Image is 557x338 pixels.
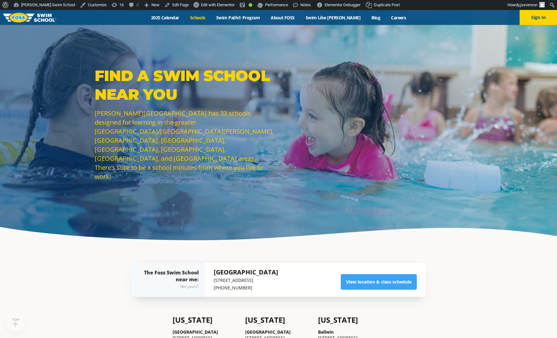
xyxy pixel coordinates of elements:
div: Not yours? [144,283,199,290]
span: Edit with Elementor [201,2,235,7]
img: FOSS Swim School Logo [3,13,56,22]
a: Careers [386,15,412,21]
div: Good [249,3,252,7]
a: Swim Path® Program [211,15,265,21]
p: [PERSON_NAME][GEOGRAPHIC_DATA] has 33 schools designed for learning in the greater [GEOGRAPHIC_DA... [95,109,275,181]
a: [GEOGRAPHIC_DATA] [173,329,218,335]
div: The Foss Swim School near me: [144,269,199,290]
a: Ballwin [318,329,334,335]
h4: [US_STATE] [318,316,384,324]
a: 2025 Calendar [145,15,184,21]
a: Blog [366,15,386,21]
p: Find a Swim School Near You [95,66,275,104]
h4: [US_STATE] [245,316,312,324]
a: About FOSS [265,15,300,21]
h5: [GEOGRAPHIC_DATA] [214,268,278,277]
div: TOP [12,318,19,327]
p: [STREET_ADDRESS] [214,277,278,284]
a: [GEOGRAPHIC_DATA] [245,329,291,335]
a: View location & class schedule [341,274,417,290]
span: jseverson [520,2,537,7]
h4: [US_STATE] [173,316,239,324]
a: Schools [184,15,211,21]
button: Sign In [520,10,557,25]
p: [PHONE_NUMBER] [214,284,278,292]
a: Swim Like [PERSON_NAME] [300,15,366,21]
